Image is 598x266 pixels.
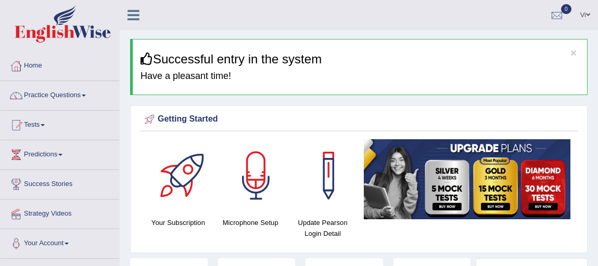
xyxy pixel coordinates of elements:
[141,71,579,82] h4: Have a pleasant time!
[1,229,119,255] a: Your Account
[1,111,119,137] a: Tests
[142,112,576,127] div: Getting Started
[292,217,354,239] h4: Update Pearson Login Detail
[1,51,119,77] a: Home
[1,140,119,166] a: Predictions
[1,199,119,225] a: Strategy Videos
[570,47,577,58] button: ×
[141,52,579,66] h3: Successful entry in the system
[1,81,119,107] a: Practice Questions
[147,217,209,228] h4: Your Subscription
[1,170,119,196] a: Success Stories
[561,4,571,14] span: 0
[364,139,570,219] img: small5.jpg
[220,217,282,228] h4: Microphone Setup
